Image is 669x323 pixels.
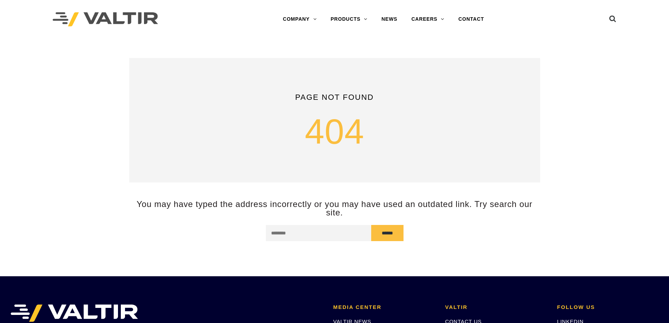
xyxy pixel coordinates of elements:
h2: FOLLOW US [557,304,658,310]
h3: Page not found [140,93,530,102]
h2: MEDIA CENTER [333,304,435,310]
img: VALTIR [11,304,138,322]
a: PRODUCTS [323,12,374,26]
a: CAREERS [404,12,451,26]
a: COMPANY [276,12,323,26]
p: You may have typed the address incorrectly or you may have used an outdated link. Try search our ... [129,200,540,217]
a: NEWS [374,12,404,26]
img: Valtir [53,12,158,27]
a: CONTACT [451,12,491,26]
h2: VALTIR [445,304,547,310]
h1: 404 [140,112,530,151]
